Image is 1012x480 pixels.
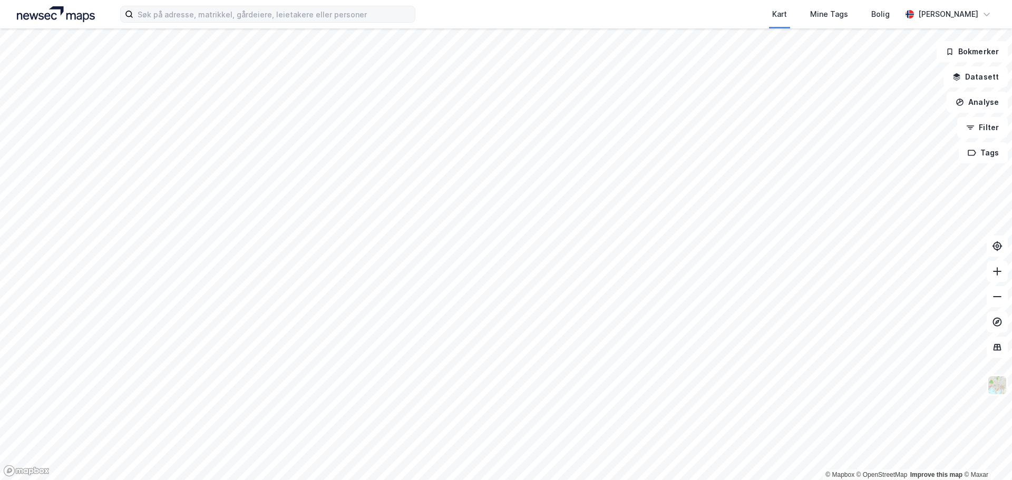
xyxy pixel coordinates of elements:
button: Datasett [943,66,1008,87]
a: Mapbox homepage [3,465,50,477]
button: Analyse [947,92,1008,113]
div: Mine Tags [810,8,848,21]
input: Søk på adresse, matrikkel, gårdeiere, leietakere eller personer [133,6,415,22]
button: Tags [959,142,1008,163]
a: OpenStreetMap [857,471,908,478]
div: Kart [772,8,787,21]
button: Bokmerker [937,41,1008,62]
a: Improve this map [910,471,962,478]
button: Filter [957,117,1008,138]
img: Z [987,375,1007,395]
div: [PERSON_NAME] [918,8,978,21]
div: Bolig [871,8,890,21]
a: Mapbox [825,471,854,478]
iframe: Chat Widget [959,429,1012,480]
img: logo.a4113a55bc3d86da70a041830d287a7e.svg [17,6,95,22]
